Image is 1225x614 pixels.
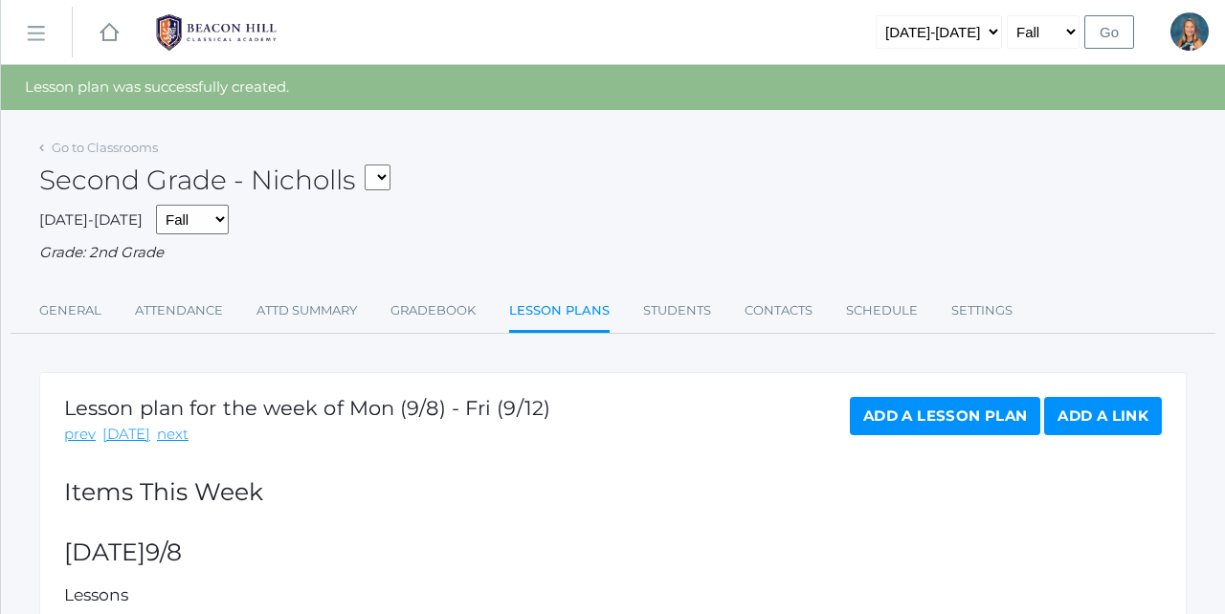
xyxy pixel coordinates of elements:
a: Contacts [745,292,813,330]
h2: [DATE] [64,539,1162,566]
a: [DATE] [102,424,150,446]
span: [DATE]-[DATE] [39,210,143,229]
a: Students [643,292,711,330]
a: Attendance [135,292,223,330]
a: Schedule [846,292,918,330]
h2: Second Grade - Nicholls [39,165,390,195]
a: Add a Link [1044,397,1162,435]
img: BHCALogos-05-308ed15e86a5a0abce9b8dd61676a3503ac9727e845dece92d48e8588c001991.png [145,9,288,56]
div: Grade: 2nd Grade [39,242,1187,264]
a: Attd Summary [256,292,357,330]
span: 9/8 [145,537,182,566]
a: Settings [951,292,1013,330]
a: General [39,292,101,330]
input: Go [1084,15,1134,49]
div: Lesson plan was successfully created. [1,65,1225,110]
h1: Lesson plan for the week of Mon (9/8) - Fri (9/12) [64,397,550,419]
h5: Lessons [64,586,1162,604]
a: prev [64,424,96,446]
a: Lesson Plans [509,292,610,333]
a: Gradebook [390,292,476,330]
h2: Items This Week [64,479,1162,506]
a: Go to Classrooms [52,140,158,155]
a: next [157,424,189,446]
div: Courtney Nicholls [1170,12,1209,51]
a: Add a Lesson Plan [850,397,1040,435]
